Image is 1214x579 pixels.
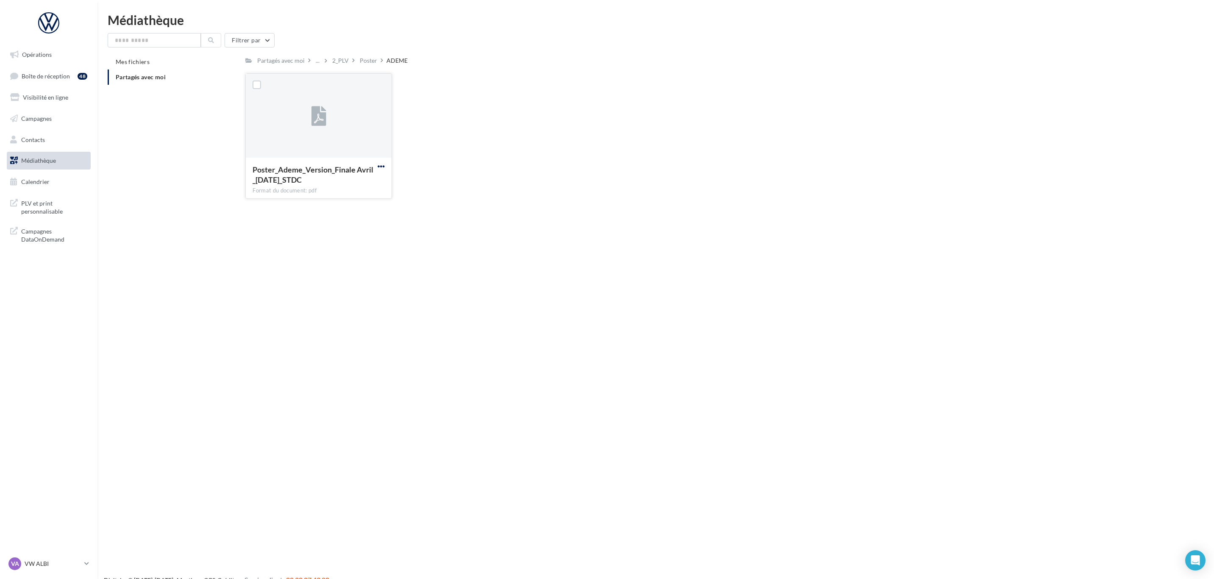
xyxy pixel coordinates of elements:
span: Contacts [21,136,45,143]
a: Médiathèque [5,152,92,170]
a: Opérations [5,46,92,64]
a: Campagnes [5,110,92,128]
span: Boîte de réception [22,72,70,79]
a: Visibilité en ligne [5,89,92,106]
span: VA [11,560,19,568]
div: Open Intercom Messenger [1185,550,1206,571]
span: Médiathèque [21,157,56,164]
span: Poster_Ademe_Version_Finale Avril_23-04-25_STDC [253,165,373,184]
span: Mes fichiers [116,58,150,65]
a: Boîte de réception48 [5,67,92,85]
button: Filtrer par [225,33,275,47]
span: Campagnes [21,115,52,122]
div: ADEME [386,56,408,65]
div: 48 [78,73,87,80]
div: ... [314,55,321,67]
div: Format du document: pdf [253,187,385,195]
span: Opérations [22,51,52,58]
div: Médiathèque [108,14,1204,26]
p: VW ALBI [25,560,81,568]
a: Campagnes DataOnDemand [5,222,92,247]
a: Contacts [5,131,92,149]
span: PLV et print personnalisable [21,198,87,216]
div: 2_PLV [332,56,349,65]
span: Visibilité en ligne [23,94,68,101]
a: PLV et print personnalisable [5,194,92,219]
div: Poster [360,56,377,65]
span: Calendrier [21,178,50,185]
span: Campagnes DataOnDemand [21,225,87,244]
a: VA VW ALBI [7,556,91,572]
div: Partagés avec moi [257,56,305,65]
a: Calendrier [5,173,92,191]
span: Partagés avec moi [116,73,166,81]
